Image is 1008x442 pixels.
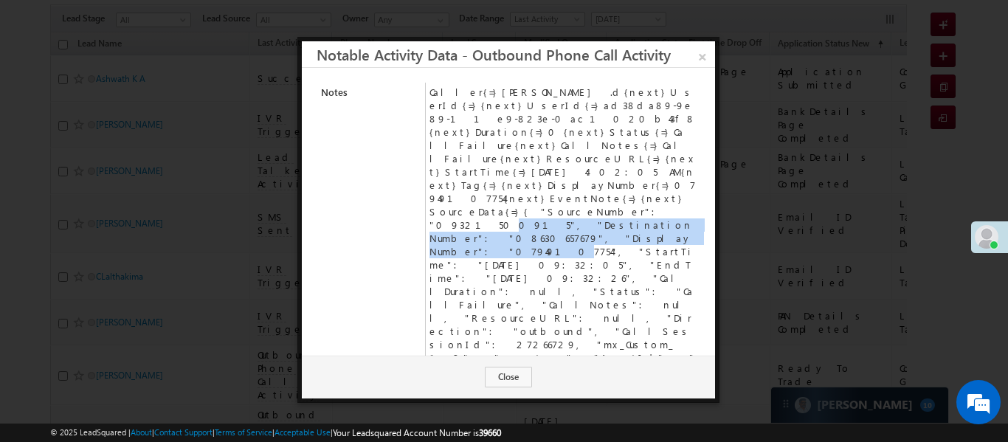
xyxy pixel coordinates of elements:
h3: Notable Activity Data - Outbound Phone Call Activity [317,41,715,67]
a: About [131,427,152,437]
textarea: Type your message and hit 'Enter' [19,137,269,328]
button: Close [485,367,532,387]
img: d_60004797649_company_0_60004797649 [25,77,62,97]
span: Your Leadsquared Account Number is [333,427,501,438]
div: Minimize live chat window [242,7,277,43]
em: Start Chat [201,341,268,361]
span: © 2025 LeadSquared | | | | | [50,426,501,440]
a: × [690,41,715,67]
a: Acceptable Use [275,427,331,437]
a: Terms of Service [215,427,272,437]
a: Contact Support [154,427,213,437]
td: Caller{=}[PERSON_NAME] .d{next}UserId{=}{next}UserId{=}ad38da89-9e89-11e9-823e-0ac1020b43f8{next}... [426,83,701,421]
span: 39660 [479,427,501,438]
label: Notes [317,83,424,101]
div: Chat with us now [77,77,248,97]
